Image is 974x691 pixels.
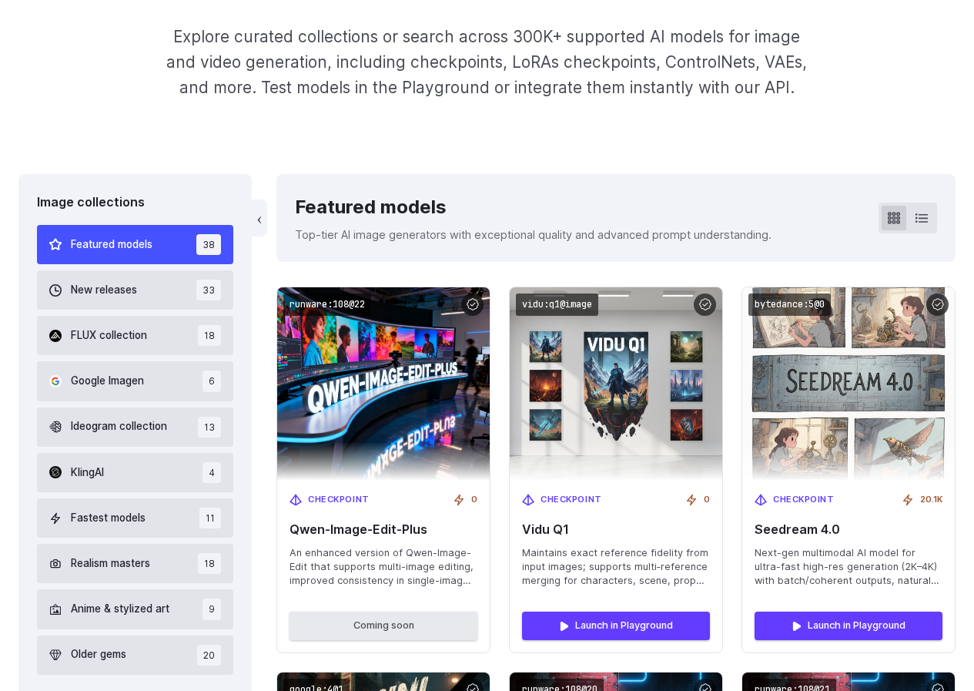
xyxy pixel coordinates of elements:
span: Next-gen multimodal AI model for ultra-fast high-res generation (2K–4K) with batch/coherent outpu... [755,546,942,588]
span: 18 [198,325,221,346]
span: Checkpoint [308,493,370,507]
span: Realism masters [71,555,150,572]
span: 11 [199,508,221,528]
span: 20 [197,645,221,666]
span: Maintains exact reference fidelity from input images; supports multi‑reference merging for charac... [522,546,710,588]
span: Seedream 4.0 [755,522,942,537]
span: Google Imagen [71,373,144,390]
button: New releases 33 [37,270,233,310]
a: Launch in Playground [755,612,942,639]
p: Explore curated collections or search across 300K+ supported AI models for image and video genera... [159,24,815,101]
span: 4 [202,462,221,483]
button: Fastest models 11 [37,498,233,538]
span: 0 [704,493,710,507]
img: Seedream 4.0 [742,287,955,481]
code: bytedance:5@0 [748,294,831,316]
code: runware:108@22 [283,294,371,316]
span: An enhanced version of Qwen-Image-Edit that supports multi-image editing, improved consistency in... [290,546,477,588]
span: Qwen-Image-Edit-Plus [290,522,477,537]
span: Anime & stylized art [71,601,169,618]
span: 13 [198,417,221,438]
span: Older gems [71,646,126,663]
span: Checkpoint [541,493,602,507]
span: Featured models [71,236,152,253]
button: Ideogram collection 13 [37,408,233,447]
button: KlingAI 4 [37,453,233,492]
div: Featured models [295,193,772,222]
a: Launch in Playground [522,612,710,639]
code: vidu:q1@image [516,294,598,316]
img: Vidu Q1 [510,287,722,481]
button: ‹ [252,200,267,236]
p: Top-tier AI image generators with exceptional quality and advanced prompt understanding. [295,226,772,243]
div: Image collections [37,193,233,213]
button: Coming soon [290,612,477,639]
span: 9 [202,599,221,619]
span: Vidu Q1 [522,522,710,537]
span: FLUX collection [71,327,147,344]
span: 18 [198,553,221,574]
span: Checkpoint [773,493,835,507]
span: Ideogram collection [71,418,167,435]
button: Featured models 38 [37,225,233,264]
span: 0 [471,493,477,507]
span: KlingAI [71,465,104,481]
span: 20.1K [920,493,942,507]
button: FLUX collection 18 [37,316,233,355]
span: 38 [196,234,221,255]
span: 6 [202,371,221,391]
button: Google Imagen 6 [37,361,233,401]
img: Qwen-Image-Edit-Plus [277,287,490,481]
span: Fastest models [71,510,146,527]
span: 33 [196,280,221,300]
button: Older gems 20 [37,636,233,675]
span: New releases [71,282,137,299]
button: Anime & stylized art 9 [37,589,233,629]
button: Realism masters 18 [37,544,233,583]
